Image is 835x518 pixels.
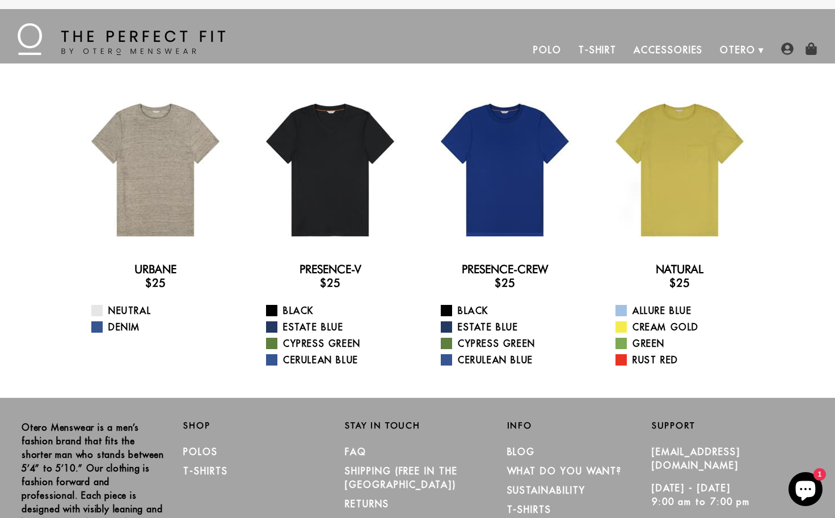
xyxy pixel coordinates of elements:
[18,23,225,55] img: The Perfect Fit - by Otero Menswear - Logo
[601,276,758,290] h3: $25
[507,465,622,477] a: What Do You Want?
[652,446,740,471] a: [EMAIL_ADDRESS][DOMAIN_NAME]
[441,304,583,317] a: Black
[345,421,490,431] h2: Stay in Touch
[345,465,457,490] a: SHIPPING (Free in the [GEOGRAPHIC_DATA])
[183,446,218,457] a: Polos
[183,421,328,431] h2: Shop
[652,481,796,508] p: [DATE] - [DATE] 9:00 am to 7:00 pm
[266,320,408,334] a: Estate Blue
[427,276,583,290] h3: $25
[625,36,711,63] a: Accessories
[183,465,227,477] a: T-Shirts
[711,36,764,63] a: Otero
[300,262,361,276] a: Presence-V
[252,276,408,290] h3: $25
[266,337,408,350] a: Cypress Green
[441,320,583,334] a: Estate Blue
[570,36,625,63] a: T-Shirt
[345,498,389,509] a: RETURNS
[507,421,652,431] h2: Info
[134,262,176,276] a: Urbane
[462,262,548,276] a: Presence-Crew
[652,421,813,431] h2: Support
[91,320,234,334] a: Denim
[266,353,408,367] a: Cerulean Blue
[525,36,570,63] a: Polo
[345,446,366,457] a: FAQ
[77,276,234,290] h3: $25
[507,504,551,515] a: T-Shirts
[507,446,535,457] a: Blog
[441,337,583,350] a: Cypress Green
[615,337,758,350] a: Green
[805,43,817,55] img: shopping-bag-icon.png
[266,304,408,317] a: Black
[615,320,758,334] a: Cream Gold
[507,485,585,496] a: Sustainability
[785,472,826,509] inbox-online-store-chat: Shopify online store chat
[441,353,583,367] a: Cerulean Blue
[781,43,794,55] img: user-account-icon.png
[615,353,758,367] a: Rust Red
[656,262,703,276] a: Natural
[91,304,234,317] a: Neutral
[615,304,758,317] a: Allure Blue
